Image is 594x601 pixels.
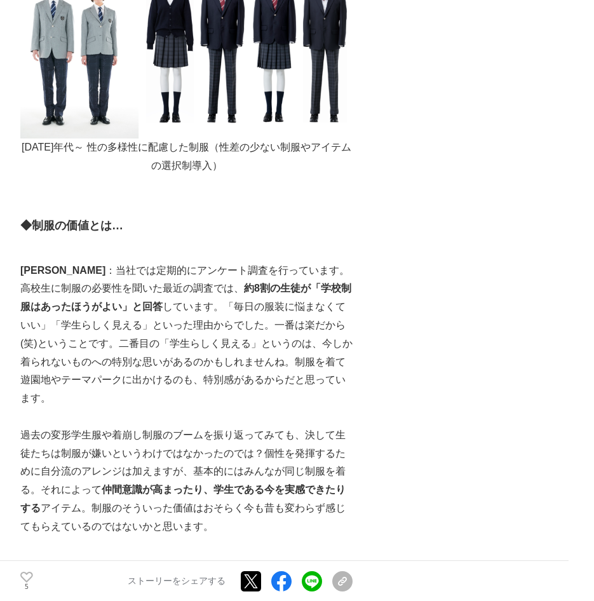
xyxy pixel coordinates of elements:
p: ：当社では定期的にアンケート調査を行っています。高校生に制服の必要性を聞いた最近の調査では、 しています。「毎日の服装に悩まなくていい」「学生らしく見える」といった理由からでした。一番は楽だから... [20,262,353,408]
strong: 約8割の生徒が「学校制服はあったほうがよい」と回答 [20,283,351,312]
p: 5 [20,584,33,590]
strong: 仲間意識が高まったり、学生である今を実感できたりする [20,484,346,513]
strong: [PERSON_NAME] [20,265,105,276]
p: 過去の変形学生服や着崩し制服のブームを振り返ってみても、決して生徒たちは制服が嫌いというわけではなかったのでは？個性を発揮するために自分流のアレンジは加えますが、基本的にはみんなが同じ制服を着る... [20,426,353,536]
p: [DATE]年代～ 性の多様性に配慮した制服（性差の少ない制服やアイテムの選択制導入） [20,138,353,175]
h3: ◆制服の価値とは… [20,217,353,235]
p: ストーリーをシェアする [128,576,226,587]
